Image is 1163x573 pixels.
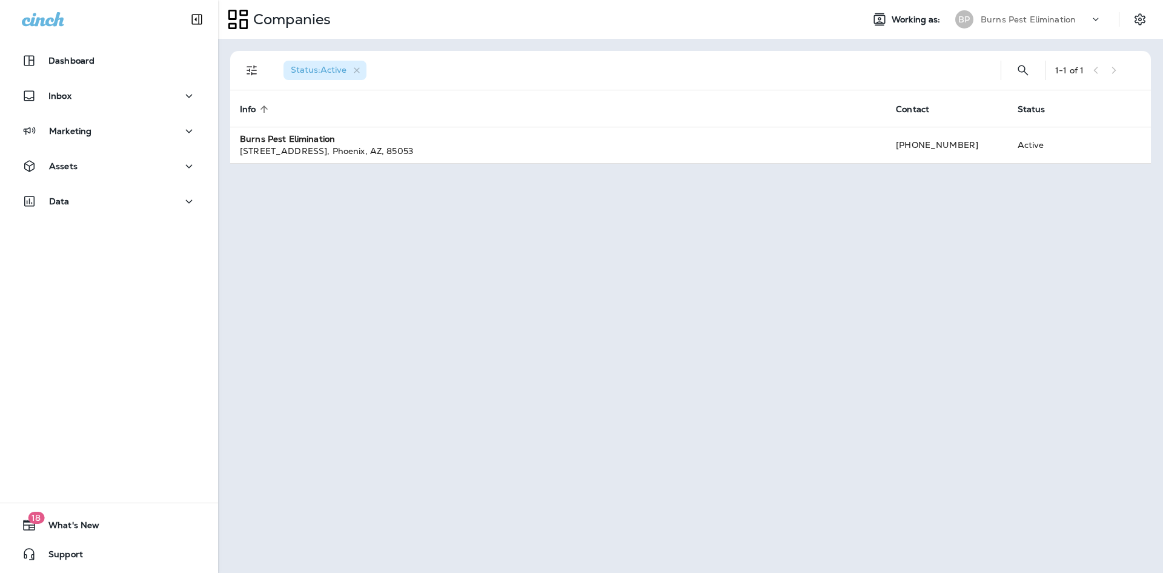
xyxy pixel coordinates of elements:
button: Support [12,542,206,566]
td: Active [1008,127,1085,163]
p: Data [49,196,70,206]
button: Settings [1129,8,1151,30]
button: Collapse Sidebar [180,7,214,32]
div: Status:Active [283,61,366,80]
button: Assets [12,154,206,178]
p: Dashboard [48,56,94,65]
span: Contact [896,104,929,115]
p: Companies [248,10,331,28]
span: Status [1018,104,1045,115]
div: [STREET_ADDRESS] , Phoenix , AZ , 85053 [240,145,876,157]
button: Search Companies [1011,58,1035,82]
span: 18 [28,512,44,524]
span: What's New [36,520,99,535]
div: 1 - 1 of 1 [1055,65,1084,75]
button: Filters [240,58,264,82]
span: Info [240,104,256,115]
span: Working as: [892,15,943,25]
button: Data [12,189,206,213]
p: Burns Pest Elimination [981,15,1076,24]
button: 18What's New [12,513,206,537]
span: Support [36,549,83,564]
p: Assets [49,161,78,171]
p: Marketing [49,126,91,136]
p: Inbox [48,91,71,101]
span: Info [240,104,272,115]
span: Status [1018,104,1061,115]
div: BP [955,10,973,28]
span: Status : Active [291,64,346,75]
span: Contact [896,104,945,115]
button: Marketing [12,119,206,143]
button: Dashboard [12,49,206,73]
strong: Burns Pest Elimination [240,133,335,144]
td: [PHONE_NUMBER] [886,127,1007,163]
button: Inbox [12,84,206,108]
